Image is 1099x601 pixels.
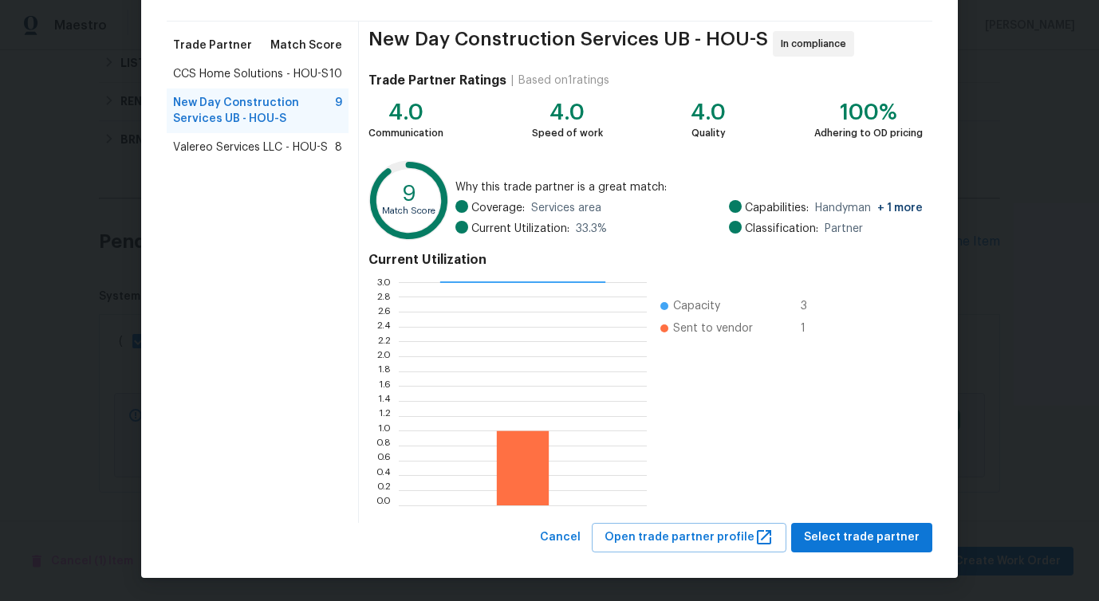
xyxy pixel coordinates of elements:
[173,95,335,127] span: New Day Construction Services UB - HOU-S
[531,200,601,216] span: Services area
[376,470,391,480] text: 0.4
[378,426,391,435] text: 1.0
[368,31,768,57] span: New Day Construction Services UB - HOU-S
[173,37,252,53] span: Trade Partner
[335,95,342,127] span: 9
[518,73,609,88] div: Based on 1 ratings
[814,104,923,120] div: 100%
[801,298,826,314] span: 3
[376,441,391,450] text: 0.8
[173,139,328,155] span: Valereo Services LLC - HOU-S
[335,139,342,155] span: 8
[455,179,923,195] span: Why this trade partner is a great match:
[471,221,569,237] span: Current Utilization:
[376,322,391,332] text: 2.4
[576,221,607,237] span: 33.3 %
[376,485,391,495] text: 0.2
[368,104,443,120] div: 4.0
[825,221,863,237] span: Partner
[592,523,786,552] button: Open trade partner profile
[376,501,391,510] text: 0.0
[673,298,720,314] span: Capacity
[801,320,826,336] span: 1
[377,307,391,316] text: 2.6
[378,396,391,406] text: 1.4
[691,125,726,141] div: Quality
[368,252,923,268] h4: Current Utilization
[368,125,443,141] div: Communication
[532,125,603,141] div: Speed of work
[368,73,506,88] h4: Trade Partner Ratings
[745,221,818,237] span: Classification:
[382,206,435,215] text: Match Score
[691,104,726,120] div: 4.0
[791,523,932,552] button: Select trade partner
[532,104,603,120] div: 4.0
[376,352,391,361] text: 2.0
[376,277,391,287] text: 3.0
[673,320,753,336] span: Sent to vendor
[402,183,416,205] text: 9
[815,200,923,216] span: Handyman
[506,73,518,88] div: |
[745,200,809,216] span: Capabilities:
[540,528,581,548] span: Cancel
[877,202,923,214] span: + 1 more
[376,292,391,301] text: 2.8
[379,381,391,391] text: 1.6
[379,411,391,421] text: 1.2
[471,200,525,216] span: Coverage:
[605,528,774,548] span: Open trade partner profile
[804,528,920,548] span: Select trade partner
[329,66,342,82] span: 10
[376,456,391,465] text: 0.6
[534,523,587,552] button: Cancel
[377,336,391,346] text: 2.2
[814,125,923,141] div: Adhering to OD pricing
[378,367,391,376] text: 1.8
[270,37,342,53] span: Match Score
[173,66,329,82] span: CCS Home Solutions - HOU-S
[781,36,853,52] span: In compliance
